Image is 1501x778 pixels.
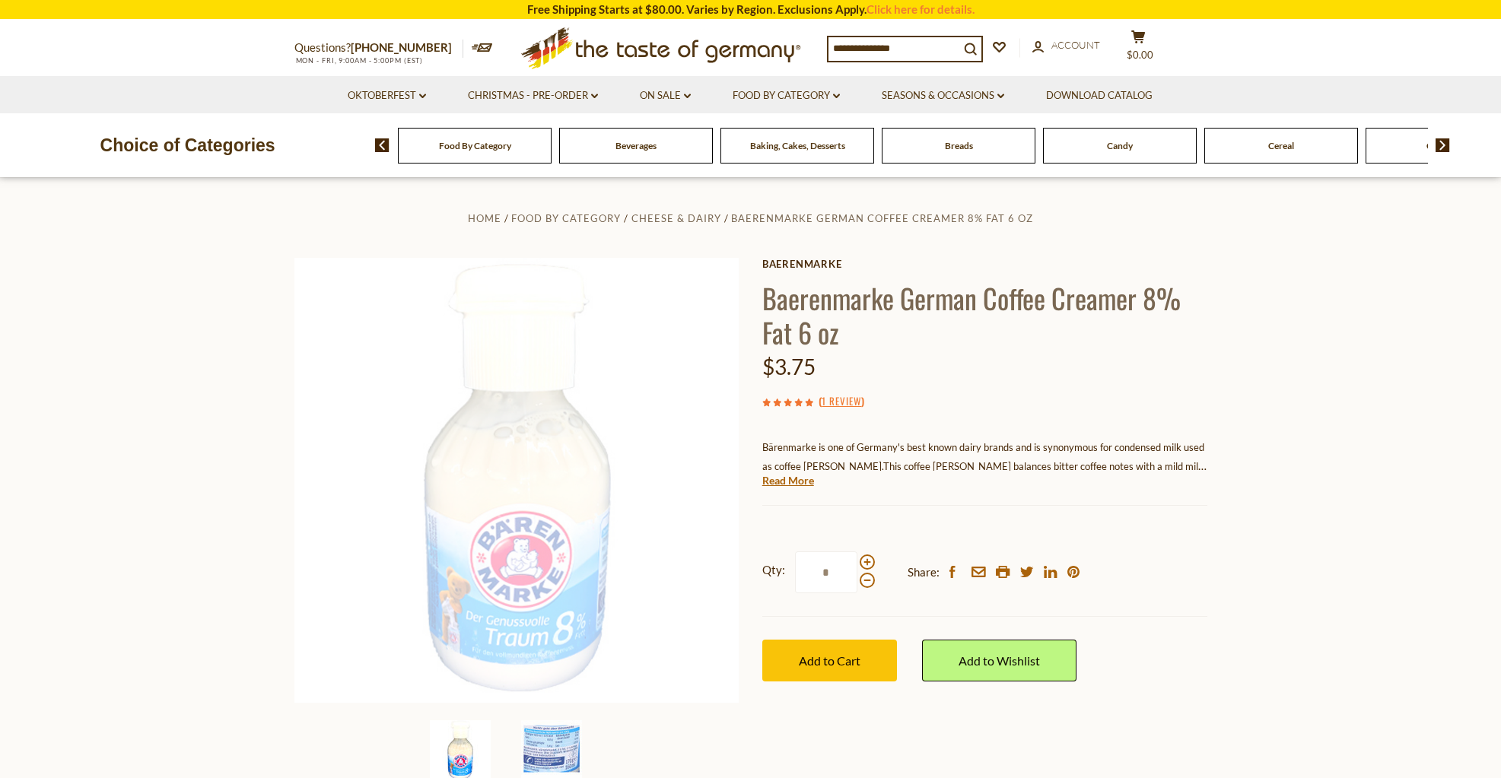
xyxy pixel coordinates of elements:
[882,87,1004,104] a: Seasons & Occasions
[468,87,598,104] a: Christmas - PRE-ORDER
[762,560,785,580] strong: Qty:
[733,87,840,104] a: Food By Category
[908,563,940,582] span: Share:
[631,212,721,224] a: Cheese & Dairy
[922,640,1076,681] a: Add to Wishlist
[1127,49,1153,61] span: $0.00
[822,393,861,410] a: 1 Review
[294,38,463,58] p: Questions?
[762,354,816,379] span: $3.75
[762,473,814,488] a: Read More
[762,441,1204,472] span: Bärenmarke is one of Germany's best known dairy brands and is synonymous for condensed milk used ...
[615,140,657,151] a: Beverages
[1436,138,1450,152] img: next arrow
[468,212,501,224] a: Home
[640,87,691,104] a: On Sale
[762,640,897,681] button: Add to Cart
[795,551,857,593] input: Qty:
[348,87,426,104] a: Oktoberfest
[1268,140,1294,151] a: Cereal
[439,140,511,151] a: Food By Category
[731,212,1033,224] a: Baerenmarke German Coffee Creamer 8% Fat 6 oz
[819,393,864,408] span: ( )
[762,258,1207,270] a: Baerenmarke
[511,212,621,224] a: Food By Category
[351,40,452,54] a: [PHONE_NUMBER]
[294,258,739,703] img: Baerenmarke German Coffee Creamer 8% Fat 6 oz
[1046,87,1153,104] a: Download Catalog
[762,281,1207,349] h1: Baerenmarke German Coffee Creamer 8% Fat 6 oz
[945,140,973,151] a: Breads
[1116,30,1162,68] button: $0.00
[799,653,860,668] span: Add to Cart
[867,2,975,16] a: Click here for details.
[294,56,424,65] span: MON - FRI, 9:00AM - 5:00PM (EST)
[750,140,845,151] a: Baking, Cakes, Desserts
[1032,37,1100,54] a: Account
[375,138,390,152] img: previous arrow
[1107,140,1133,151] a: Candy
[1051,39,1100,51] span: Account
